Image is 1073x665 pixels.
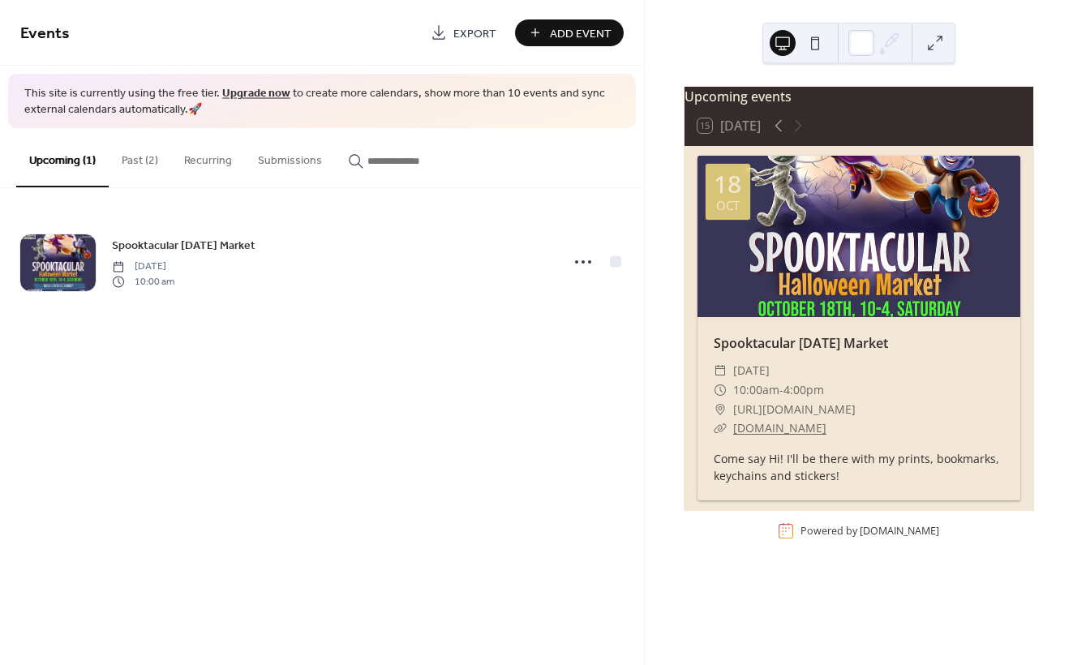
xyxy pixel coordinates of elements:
[418,19,509,46] a: Export
[716,199,740,212] div: Oct
[714,334,888,352] a: Spooktacular [DATE] Market
[733,361,770,380] span: [DATE]
[779,380,783,400] span: -
[112,260,174,274] span: [DATE]
[24,86,620,118] span: This site is currently using the free tier. to create more calendars, show more than 10 events an...
[733,400,856,419] span: [URL][DOMAIN_NAME]
[112,236,255,255] a: Spooktacular [DATE] Market
[714,172,741,196] div: 18
[714,380,727,400] div: ​
[860,524,939,538] a: [DOMAIN_NAME]
[800,524,939,538] div: Powered by
[783,380,824,400] span: 4:00pm
[733,380,779,400] span: 10:00am
[697,450,1020,484] div: Come say Hi! I'll be there with my prints, bookmarks, keychains and stickers!
[20,18,70,49] span: Events
[109,128,171,186] button: Past (2)
[550,25,612,42] span: Add Event
[714,418,727,438] div: ​
[112,238,255,255] span: Spooktacular [DATE] Market
[685,87,1033,106] div: Upcoming events
[714,400,727,419] div: ​
[112,274,174,289] span: 10:00 am
[733,420,826,435] a: [DOMAIN_NAME]
[16,128,109,187] button: Upcoming (1)
[515,19,624,46] button: Add Event
[171,128,245,186] button: Recurring
[222,83,290,105] a: Upgrade now
[714,361,727,380] div: ​
[245,128,335,186] button: Submissions
[453,25,496,42] span: Export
